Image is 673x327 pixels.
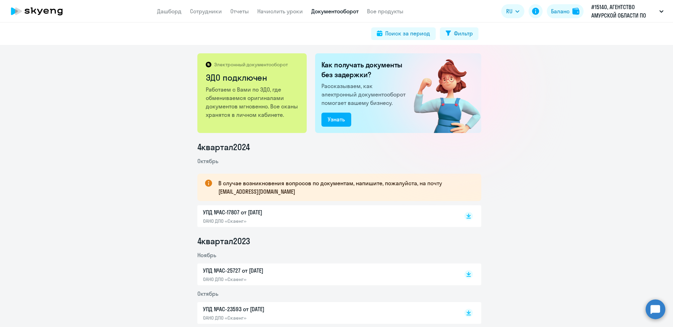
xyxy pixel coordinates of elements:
p: ОАНО ДПО «Скаенг» [203,218,350,224]
p: Работаем с Вами по ЭДО, где обмениваемся оригиналами документов мгновенно. Все сканы хранятся в л... [206,85,299,119]
p: Электронный документооборот [214,61,288,68]
div: Поиск за период [385,29,430,38]
p: УПД №AC-23593 от [DATE] [203,305,350,313]
a: Начислить уроки [257,8,303,15]
button: RU [501,4,524,18]
a: Все продукты [367,8,403,15]
p: УПД №AC-25727 от [DATE] [203,266,350,275]
a: Документооборот [311,8,359,15]
button: Поиск за период [371,27,436,40]
img: connected [402,53,481,133]
span: Октябрь [197,158,218,165]
div: Фильтр [454,29,473,38]
p: #15140, АГЕНТСТВО АМУРСКОЙ ОБЛАСТИ ПО ПРИВЛЕЧЕНИЮ ИНВЕСТИЦИЙ, АНО [591,3,657,20]
p: УПД №AC-17807 от [DATE] [203,208,350,216]
p: В случае возникновения вопросов по документам, напишите, пожалуйста, на почту [EMAIL_ADDRESS][DOM... [218,179,469,196]
a: УПД №AC-17807 от [DATE]ОАНО ДПО «Скаенг» [203,208,450,224]
li: 4 квартал 2024 [197,141,481,153]
button: Узнать [321,113,351,127]
a: Дашборд [157,8,182,15]
span: Ноябрь [197,252,216,259]
p: ОАНО ДПО «Скаенг» [203,276,350,282]
a: УПД №AC-25727 от [DATE]ОАНО ДПО «Скаенг» [203,266,450,282]
a: Сотрудники [190,8,222,15]
p: Рассказываем, как электронный документооборот помогает вашему бизнесу. [321,82,408,107]
span: RU [506,7,512,15]
h2: ЭДО подключен [206,72,299,83]
div: Баланс [551,7,570,15]
h2: Как получать документы без задержки? [321,60,408,80]
div: Узнать [328,115,345,124]
button: Фильтр [440,27,478,40]
button: #15140, АГЕНТСТВО АМУРСКОЙ ОБЛАСТИ ПО ПРИВЛЕЧЕНИЮ ИНВЕСТИЦИЙ, АНО [588,3,667,20]
li: 4 квартал 2023 [197,235,481,247]
p: ОАНО ДПО «Скаенг» [203,315,350,321]
button: Балансbalance [547,4,584,18]
img: balance [572,8,579,15]
span: Октябрь [197,290,218,297]
a: УПД №AC-23593 от [DATE]ОАНО ДПО «Скаенг» [203,305,450,321]
a: Отчеты [230,8,249,15]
